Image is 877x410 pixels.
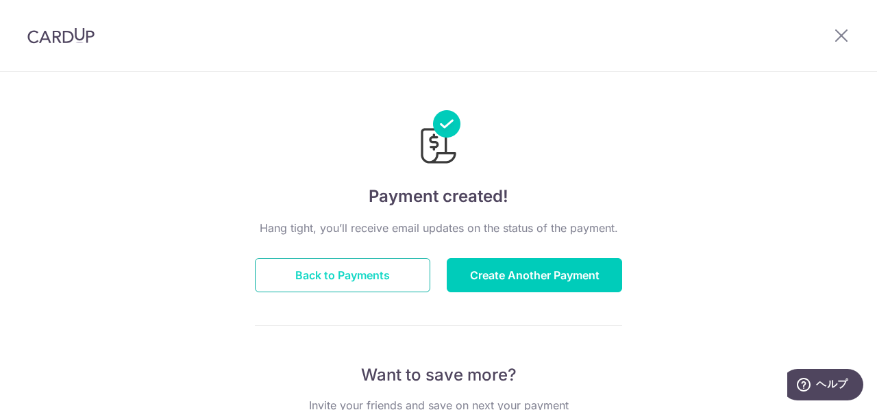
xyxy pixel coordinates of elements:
[417,110,460,168] img: Payments
[255,220,622,236] p: Hang tight, you’ll receive email updates on the status of the payment.
[255,258,430,292] button: Back to Payments
[447,258,622,292] button: Create Another Payment
[27,27,95,44] img: CardUp
[787,369,863,403] iframe: ウィジェットを開いて詳しい情報を確認できます
[255,184,622,209] h4: Payment created!
[255,364,622,386] p: Want to save more?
